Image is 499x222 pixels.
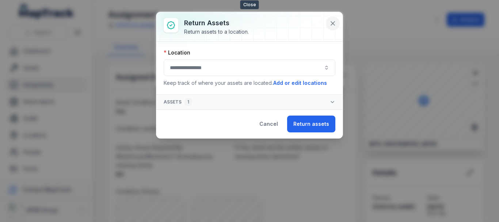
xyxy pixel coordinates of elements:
[156,95,343,109] button: Assets1
[287,116,335,132] button: Return assets
[273,79,327,87] button: Add or edit locations
[184,98,192,106] div: 1
[240,0,259,9] span: Close
[164,49,190,56] label: Location
[184,28,249,35] div: Return assets to a location.
[184,18,249,28] h3: Return assets
[164,79,335,87] p: Keep track of where your assets are located.
[253,116,284,132] button: Cancel
[164,98,192,106] span: Assets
